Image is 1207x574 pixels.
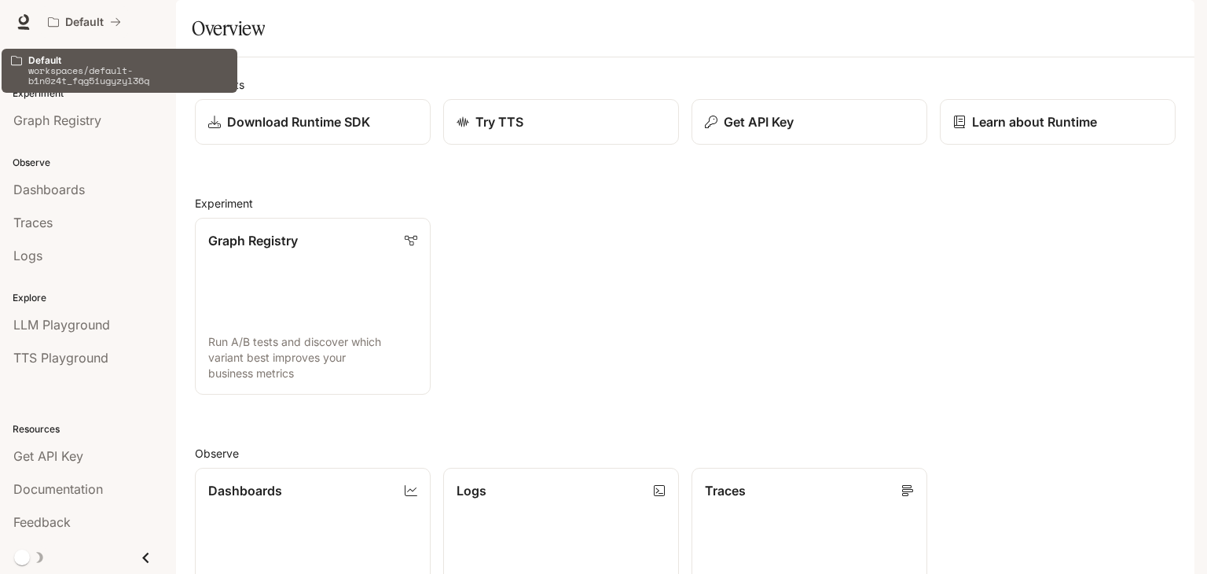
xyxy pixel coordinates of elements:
[195,99,431,145] a: Download Runtime SDK
[705,481,746,500] p: Traces
[443,99,679,145] a: Try TTS
[724,112,794,131] p: Get API Key
[972,112,1097,131] p: Learn about Runtime
[227,112,370,131] p: Download Runtime SDK
[208,481,282,500] p: Dashboards
[457,481,486,500] p: Logs
[195,218,431,395] a: Graph RegistryRun A/B tests and discover which variant best improves your business metrics
[192,13,265,44] h1: Overview
[475,112,523,131] p: Try TTS
[208,334,417,381] p: Run A/B tests and discover which variant best improves your business metrics
[692,99,927,145] button: Get API Key
[195,445,1176,462] h2: Observe
[28,65,228,86] p: workspaces/default-b1n0z4t_fqg5iugyzyl36q
[940,99,1176,145] a: Learn about Runtime
[208,231,298,250] p: Graph Registry
[65,16,104,29] p: Default
[195,76,1176,93] h2: Shortcuts
[195,195,1176,212] h2: Experiment
[41,6,128,38] button: All workspaces
[28,55,228,65] p: Default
